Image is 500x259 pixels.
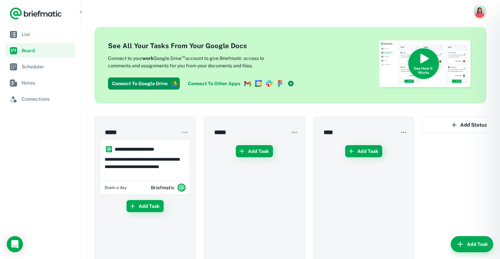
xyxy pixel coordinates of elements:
[5,59,75,74] a: Scheduler
[5,75,75,90] a: Notes
[9,7,62,20] a: Logo
[22,95,73,103] span: Connections
[5,92,75,106] a: Connections
[22,31,73,38] span: List
[5,27,75,42] a: List
[22,79,73,87] span: Notes
[7,236,23,252] div: Load Chat
[22,47,73,54] span: Board
[22,63,73,70] span: Scheduler
[5,43,75,58] a: Board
